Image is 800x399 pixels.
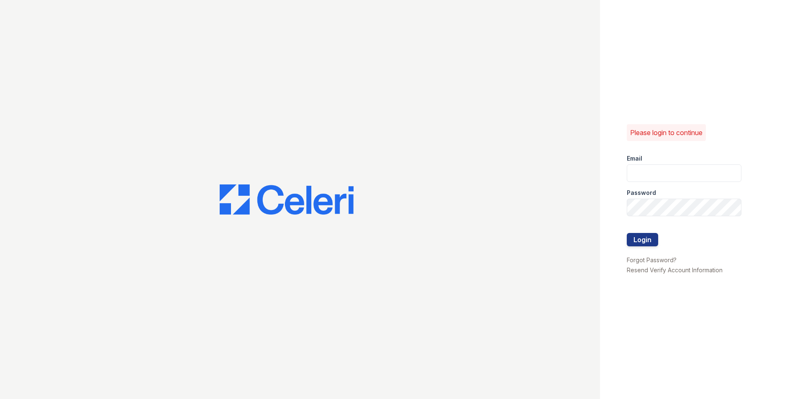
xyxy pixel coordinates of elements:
img: CE_Logo_Blue-a8612792a0a2168367f1c8372b55b34899dd931a85d93a1a3d3e32e68fde9ad4.png [220,184,354,215]
a: Resend Verify Account Information [627,266,723,274]
a: Forgot Password? [627,256,677,263]
label: Email [627,154,642,163]
label: Password [627,189,656,197]
button: Login [627,233,658,246]
p: Please login to continue [630,128,703,138]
